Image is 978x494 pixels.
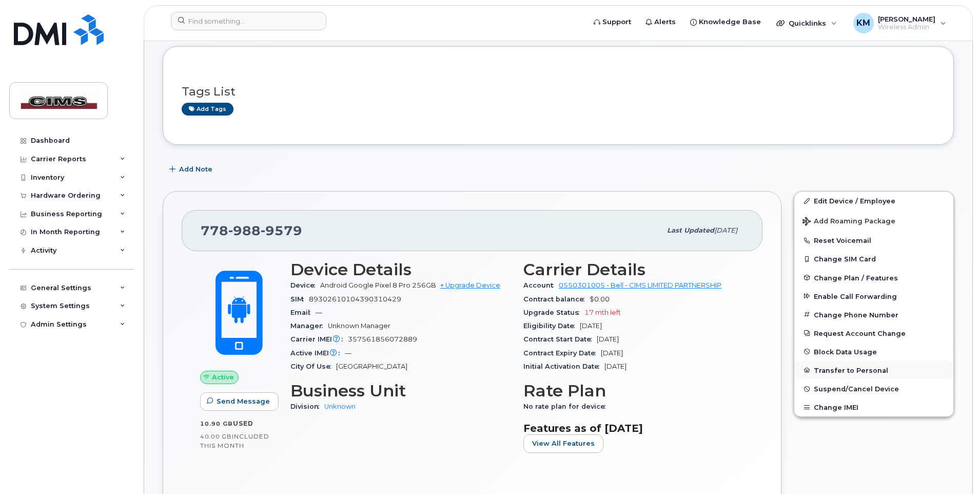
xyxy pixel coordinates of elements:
[814,274,898,281] span: Change Plan / Features
[182,103,233,116] a: Add tags
[523,335,597,343] span: Contract Start Date
[856,17,870,29] span: KM
[667,226,714,234] span: Last updated
[290,382,511,400] h3: Business Unit
[290,295,309,303] span: SIM
[290,281,320,289] span: Device
[683,12,768,32] a: Knowledge Base
[794,210,953,231] button: Add Roaming Package
[580,322,602,330] span: [DATE]
[814,385,899,393] span: Suspend/Cancel Device
[638,12,683,32] a: Alerts
[699,17,761,27] span: Knowledge Base
[171,12,326,30] input: Find something...
[523,281,559,289] span: Account
[523,422,744,434] h3: Features as of [DATE]
[523,309,584,316] span: Upgrade Status
[328,322,390,330] span: Unknown Manager
[846,13,953,33] div: Kate Marotto
[345,349,351,357] span: —
[212,372,234,382] span: Active
[320,281,436,289] span: Android Google Pixel 8 Pro 256GB
[602,17,631,27] span: Support
[290,403,324,410] span: Division
[440,281,500,289] a: + Upgrade Device
[348,335,417,343] span: 357561856072889
[586,12,638,32] a: Support
[290,335,348,343] span: Carrier IMEI
[324,403,356,410] a: Unknown
[523,363,604,370] span: Initial Activation Date
[163,160,221,179] button: Add Note
[597,335,619,343] span: [DATE]
[878,15,935,23] span: [PERSON_NAME]
[523,349,601,357] span: Contract Expiry Date
[200,420,233,427] span: 10.90 GB
[336,363,407,370] span: [GEOGRAPHIC_DATA]
[309,295,401,303] span: 89302610104390310429
[316,309,322,316] span: —
[290,349,345,357] span: Active IMEI
[261,223,302,238] span: 9579
[290,322,328,330] span: Manager
[523,382,744,400] h3: Rate Plan
[604,363,627,370] span: [DATE]
[233,420,253,427] span: used
[523,260,744,279] h3: Carrier Details
[814,292,897,300] span: Enable Call Forwarding
[794,361,953,379] button: Transfer to Personal
[182,85,935,98] h3: Tags List
[523,295,590,303] span: Contract balance
[523,403,611,410] span: No rate plan for device
[794,398,953,416] button: Change IMEI
[559,281,721,289] a: 0550301005 - Bell - CIMS LIMITED PARTNERSHIP
[228,223,261,238] span: 988
[794,379,953,398] button: Suspend/Cancel Device
[290,363,336,370] span: City Of Use
[290,260,511,279] h3: Device Details
[290,309,316,316] span: Email
[878,23,935,31] span: Wireless Admin
[794,324,953,343] button: Request Account Change
[532,439,595,448] span: View All Features
[601,349,623,357] span: [DATE]
[794,269,953,287] button: Change Plan / Features
[654,17,676,27] span: Alerts
[200,432,269,449] span: included this month
[794,192,953,210] a: Edit Device / Employee
[794,231,953,250] button: Reset Voicemail
[794,306,953,324] button: Change Phone Number
[789,19,826,27] span: Quicklinks
[769,13,844,33] div: Quicklinks
[201,223,302,238] span: 778
[584,309,621,316] span: 17 mth left
[523,434,603,453] button: View All Features
[523,322,580,330] span: Eligibility Date
[714,226,737,234] span: [DATE]
[179,164,212,174] span: Add Note
[590,295,610,303] span: $0.00
[794,287,953,306] button: Enable Call Forwarding
[794,343,953,361] button: Block Data Usage
[794,250,953,268] button: Change SIM Card
[200,392,279,411] button: Send Message
[200,433,232,440] span: 40.00 GB
[803,217,895,227] span: Add Roaming Package
[217,396,270,406] span: Send Message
